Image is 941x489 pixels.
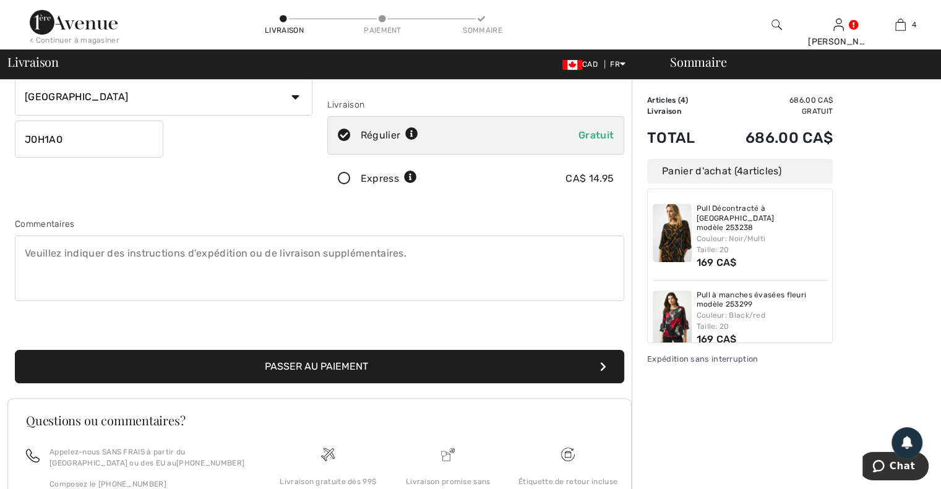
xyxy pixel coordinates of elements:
div: Sommaire [463,25,500,36]
a: Se connecter [833,19,844,30]
div: Livraison [327,98,625,111]
a: Pull Décontracté à [GEOGRAPHIC_DATA] modèle 253238 [697,204,828,233]
div: CA$ 14.95 [565,171,614,186]
td: Total [647,117,713,159]
div: Paiement [364,25,401,36]
td: Gratuit [713,106,833,117]
img: Pull Décontracté à Col Bateau modèle 253238 [653,204,692,262]
span: 4 [737,165,743,177]
div: Livraison gratuite dès 99$ [278,476,378,487]
span: Gratuit [578,129,614,141]
div: < Continuer à magasiner [30,35,119,46]
div: Panier d'achat ( articles) [647,159,833,184]
input: Code Postal [15,121,163,158]
img: Livraison gratuite dès 99$ [561,448,575,461]
a: [PHONE_NUMBER] [176,459,244,467]
img: Livraison gratuite dès 99$ [321,448,335,461]
td: 686.00 CA$ [713,117,833,159]
div: [PERSON_NAME] [808,35,869,48]
img: call [26,449,40,462]
span: 169 CA$ [697,333,737,345]
span: 169 CA$ [697,257,737,268]
img: recherche [771,17,782,32]
button: Passer au paiement [15,350,624,383]
td: Livraison [647,106,713,117]
div: Sommaire [655,56,934,68]
div: Commentaires [15,218,624,231]
a: Pull à manches évasées fleuri modèle 253299 [697,291,828,310]
img: Pull à manches évasées fleuri modèle 253299 [653,291,692,349]
h3: Questions ou commentaires? [26,414,613,427]
div: Couleur: Black/red Taille: 20 [697,310,828,332]
div: Régulier [361,128,419,143]
span: Livraison [7,56,59,68]
td: Articles ( ) [647,95,713,106]
span: 4 [912,19,916,30]
span: 4 [681,96,685,104]
span: CAD [562,60,603,69]
div: Livraison [265,25,302,36]
div: Express [361,171,417,186]
img: 1ère Avenue [30,10,118,35]
span: FR [610,60,625,69]
img: Livraison promise sans frais de dédouanement surprise&nbsp;! [441,448,455,461]
iframe: Ouvre un widget dans lequel vous pouvez chatter avec l’un de nos agents [862,452,929,483]
img: Canadian Dollar [562,60,582,70]
p: Appelez-nous SANS FRAIS à partir du [GEOGRAPHIC_DATA] ou des EU au [49,446,253,469]
div: Couleur: Noir/Multi Taille: 20 [697,233,828,255]
div: Expédition sans interruption [647,353,833,365]
img: Mon panier [895,17,906,32]
img: Mes infos [833,17,844,32]
td: 686.00 CA$ [713,95,833,106]
a: 4 [870,17,930,32]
